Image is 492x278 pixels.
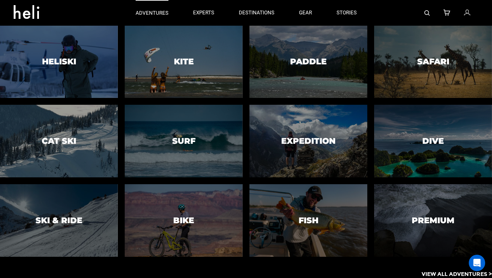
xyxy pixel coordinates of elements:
[417,57,449,66] h3: Safari
[172,137,195,146] h3: Surf
[424,10,430,16] img: search-bar-icon.svg
[299,216,318,225] h3: Fish
[136,10,168,17] p: adventures
[469,255,485,271] div: Open Intercom Messenger
[173,216,194,225] h3: Bike
[36,216,82,225] h3: Ski & Ride
[174,57,194,66] h3: Kite
[42,137,76,146] h3: Cat Ski
[239,9,274,16] p: destinations
[412,216,454,225] h3: Premium
[42,57,76,66] h3: Heliski
[193,9,214,16] p: experts
[374,184,492,256] a: PremiumPremium image
[290,57,327,66] h3: Paddle
[422,137,444,146] h3: Dive
[422,270,492,278] p: View All Adventures >
[281,137,336,146] h3: Expedition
